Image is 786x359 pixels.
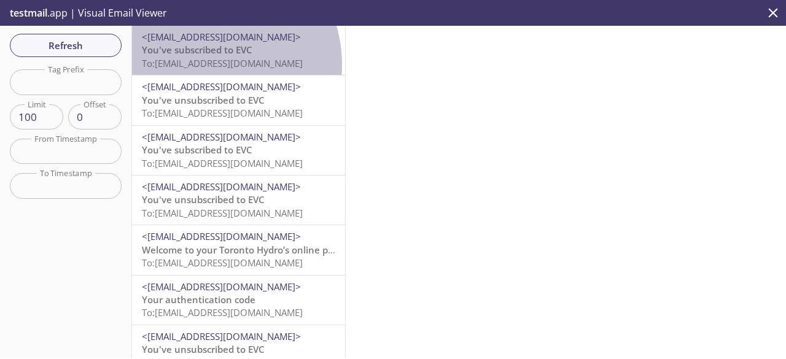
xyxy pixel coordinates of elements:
[142,343,265,355] span: You've unsubscribed to EVC
[142,44,252,56] span: You've subscribed to EVC
[132,75,345,125] div: <[EMAIL_ADDRESS][DOMAIN_NAME]>You've unsubscribed to EVCTo:[EMAIL_ADDRESS][DOMAIN_NAME]
[132,126,345,175] div: <[EMAIL_ADDRESS][DOMAIN_NAME]>You've subscribed to EVCTo:[EMAIL_ADDRESS][DOMAIN_NAME]
[132,176,345,225] div: <[EMAIL_ADDRESS][DOMAIN_NAME]>You've unsubscribed to EVCTo:[EMAIL_ADDRESS][DOMAIN_NAME]
[142,157,303,169] span: To: [EMAIL_ADDRESS][DOMAIN_NAME]
[142,31,301,43] span: <[EMAIL_ADDRESS][DOMAIN_NAME]>
[142,293,255,306] span: Your authentication code
[142,131,301,143] span: <[EMAIL_ADDRESS][DOMAIN_NAME]>
[142,280,301,293] span: <[EMAIL_ADDRESS][DOMAIN_NAME]>
[142,207,303,219] span: To: [EMAIL_ADDRESS][DOMAIN_NAME]
[142,306,303,318] span: To: [EMAIL_ADDRESS][DOMAIN_NAME]
[142,330,301,342] span: <[EMAIL_ADDRESS][DOMAIN_NAME]>
[142,144,252,156] span: You've subscribed to EVC
[142,193,265,206] span: You've unsubscribed to EVC
[142,80,301,93] span: <[EMAIL_ADDRESS][DOMAIN_NAME]>
[10,6,47,20] span: testmail
[142,257,303,269] span: To: [EMAIL_ADDRESS][DOMAIN_NAME]
[132,225,345,274] div: <[EMAIL_ADDRESS][DOMAIN_NAME]>Welcome to your Toronto Hydro’s online portalTo:[EMAIL_ADDRESS][DOM...
[142,244,349,256] span: Welcome to your Toronto Hydro’s online portal
[10,34,122,57] button: Refresh
[142,57,303,69] span: To: [EMAIL_ADDRESS][DOMAIN_NAME]
[142,180,301,193] span: <[EMAIL_ADDRESS][DOMAIN_NAME]>
[142,230,301,242] span: <[EMAIL_ADDRESS][DOMAIN_NAME]>
[142,107,303,119] span: To: [EMAIL_ADDRESS][DOMAIN_NAME]
[142,94,265,106] span: You've unsubscribed to EVC
[20,37,112,53] span: Refresh
[132,276,345,325] div: <[EMAIL_ADDRESS][DOMAIN_NAME]>Your authentication codeTo:[EMAIL_ADDRESS][DOMAIN_NAME]
[132,26,345,75] div: <[EMAIL_ADDRESS][DOMAIN_NAME]>You've subscribed to EVCTo:[EMAIL_ADDRESS][DOMAIN_NAME]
